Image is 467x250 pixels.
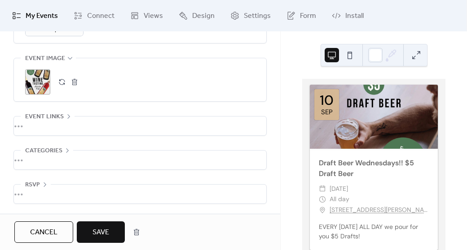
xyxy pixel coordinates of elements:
[25,146,62,156] span: Categories
[14,221,73,243] button: Cancel
[310,158,438,179] div: Draft Beer Wednesdays!! $5 Draft Beer
[192,11,215,22] span: Design
[25,180,40,190] span: RSVP
[321,109,333,116] div: Sep
[345,11,364,22] span: Install
[172,4,221,28] a: Design
[14,116,266,135] div: •••
[30,227,57,238] span: Cancel
[300,11,316,22] span: Form
[25,53,65,64] span: Event image
[320,94,334,107] div: 10
[310,222,438,241] div: EVERY [DATE] ALL DAY we pour for you $5 Drafts!
[87,11,115,22] span: Connect
[5,4,65,28] a: My Events
[244,11,271,22] span: Settings
[319,205,326,216] div: ​
[93,227,109,238] span: Save
[14,185,266,203] div: •••
[77,221,125,243] button: Save
[319,194,326,205] div: ​
[123,4,170,28] a: Views
[14,151,266,169] div: •••
[330,194,349,205] span: All day
[25,112,64,122] span: Event links
[26,11,58,22] span: My Events
[224,4,278,28] a: Settings
[330,205,429,216] a: [STREET_ADDRESS][PERSON_NAME]
[25,69,50,95] div: ;
[67,4,121,28] a: Connect
[280,4,323,28] a: Form
[325,4,370,28] a: Install
[330,184,348,194] span: [DATE]
[144,11,163,22] span: Views
[319,184,326,194] div: ​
